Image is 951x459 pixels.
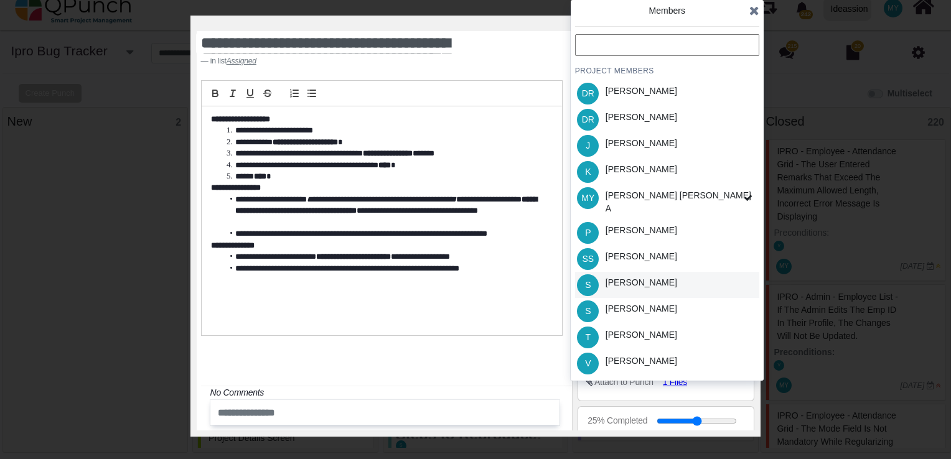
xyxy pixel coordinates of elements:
span: Safrin Safana [577,248,599,270]
span: Selvarani [577,274,599,296]
span: T [586,333,591,341]
div: [PERSON_NAME] [606,276,677,289]
span: Daniel Raj B [577,83,599,104]
span: P [585,228,591,237]
span: DR [582,89,594,98]
h4: PROJECT MEMBERS [575,66,759,76]
u: Assigned [227,57,256,65]
span: Mohammed Yakub Raza Khan A [577,187,599,209]
div: 25% Completed [588,414,647,427]
div: [PERSON_NAME] [606,302,677,315]
span: Karthik [577,161,599,183]
span: Jayalakshmi [577,135,599,157]
div: [PERSON_NAME] [606,137,677,150]
span: 1 Files [663,377,687,387]
span: DR [582,115,594,124]
div: [PERSON_NAME] [606,224,677,237]
i: No Comments [210,387,264,397]
span: Vinusha [577,353,599,374]
footer: in list [201,55,499,67]
span: Selvarani [577,300,599,322]
span: K [585,167,591,176]
div: [PERSON_NAME] [606,355,677,368]
span: S [585,280,591,289]
span: Thalha [577,327,599,348]
span: S [585,307,591,315]
div: [PERSON_NAME] [PERSON_NAME] A [606,189,755,215]
span: SS [582,254,594,263]
div: Attach to Punch [594,376,654,389]
span: Deepika Rajagopalan [577,109,599,131]
span: MY [581,193,594,202]
div: [PERSON_NAME] [606,250,677,263]
div: [PERSON_NAME] [606,111,677,124]
span: Pritha [577,222,599,244]
span: J [586,141,590,150]
div: [PERSON_NAME] [606,163,677,176]
div: [PERSON_NAME] [606,328,677,341]
span: Members [649,6,685,16]
cite: Source Title [227,57,256,65]
span: V [585,359,591,368]
div: [PERSON_NAME] [606,85,677,98]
